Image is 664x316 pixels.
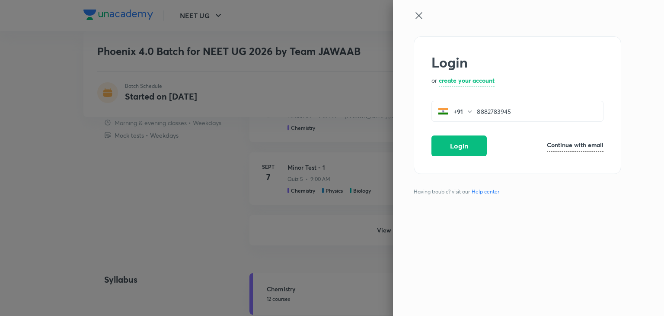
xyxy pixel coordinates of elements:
span: Having trouble? visit our [414,188,503,196]
p: +91 [448,107,466,116]
p: or [431,76,437,87]
img: India [438,106,448,116]
h2: Login [431,54,603,71]
a: Help center [470,188,501,196]
a: create your account [439,76,495,87]
button: Login [431,135,487,156]
input: Enter your mobile number [477,103,603,120]
h6: create your account [439,76,495,85]
a: Continue with email [547,140,603,152]
h6: Continue with email [547,140,603,149]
